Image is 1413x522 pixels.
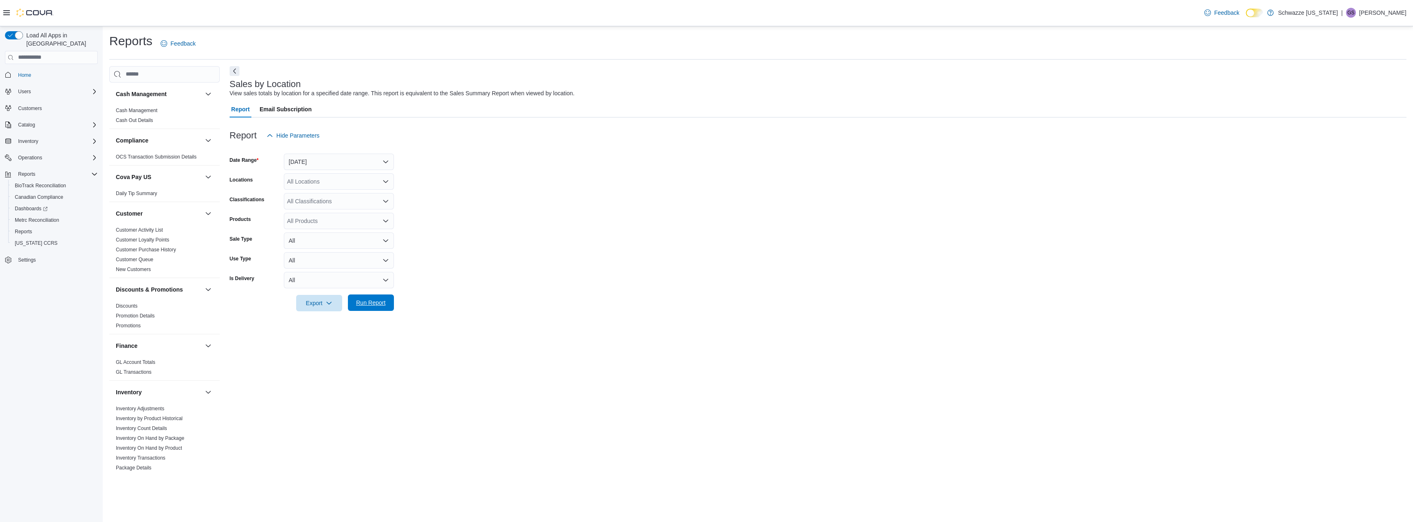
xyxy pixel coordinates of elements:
button: Customers [2,102,101,114]
a: Inventory Transactions [116,455,166,461]
span: Cash Out Details [116,117,153,124]
div: Discounts & Promotions [109,301,220,334]
span: Catalog [15,120,98,130]
span: Customer Queue [116,256,153,263]
p: | [1341,8,1343,18]
p: Schwazze [US_STATE] [1278,8,1338,18]
span: Home [18,72,31,78]
span: Customers [15,103,98,113]
span: Cash Management [116,107,157,114]
a: GL Account Totals [116,359,155,365]
span: Dashboards [12,204,98,214]
button: Open list of options [382,178,389,185]
h3: Compliance [116,136,148,145]
button: Users [15,87,34,97]
span: Reports [15,228,32,235]
div: Customer [109,225,220,278]
a: Feedback [157,35,199,52]
a: Inventory On Hand by Package [116,435,184,441]
span: [US_STATE] CCRS [15,240,58,246]
h3: Inventory [116,388,142,396]
button: Finance [116,342,202,350]
nav: Complex example [5,66,98,287]
div: Cash Management [109,106,220,129]
span: Users [15,87,98,97]
span: Reports [15,169,98,179]
button: Open list of options [382,218,389,224]
h3: Discounts & Promotions [116,285,183,294]
span: Inventory Adjustments [116,405,164,412]
a: Discounts [116,303,138,309]
button: Reports [8,226,101,237]
button: All [284,232,394,249]
span: Settings [15,255,98,265]
a: New Customers [116,267,151,272]
span: New Customers [116,266,151,273]
span: Inventory [15,136,98,146]
label: Date Range [230,157,259,163]
span: Feedback [170,39,196,48]
h3: Sales by Location [230,79,301,89]
button: All [284,272,394,288]
button: Metrc Reconciliation [8,214,101,226]
span: Metrc Reconciliation [15,217,59,223]
button: BioTrack Reconciliation [8,180,101,191]
h3: Cova Pay US [116,173,151,181]
span: Load All Apps in [GEOGRAPHIC_DATA] [23,31,98,48]
button: Compliance [203,136,213,145]
label: Is Delivery [230,275,254,282]
a: Canadian Compliance [12,192,67,202]
div: View sales totals by location for a specified date range. This report is equivalent to the Sales ... [230,89,575,98]
div: Gulzar Sayall [1346,8,1356,18]
a: Metrc Reconciliation [12,215,62,225]
p: [PERSON_NAME] [1359,8,1406,18]
button: Reports [15,169,39,179]
button: Hide Parameters [263,127,323,144]
button: Customer [116,209,202,218]
a: OCS Transaction Submission Details [116,154,197,160]
button: Catalog [2,119,101,131]
span: Inventory [18,138,38,145]
button: Finance [203,341,213,351]
label: Classifications [230,196,265,203]
span: Operations [18,154,42,161]
button: Inventory [15,136,41,146]
a: [US_STATE] CCRS [12,238,61,248]
div: Compliance [109,152,220,165]
button: Customer [203,209,213,218]
a: Customer Activity List [116,227,163,233]
span: Canadian Compliance [12,192,98,202]
span: Inventory On Hand by Package [116,435,184,442]
a: BioTrack Reconciliation [12,181,69,191]
span: Promotions [116,322,141,329]
span: Export [301,295,337,311]
button: Inventory [203,387,213,397]
h1: Reports [109,33,152,49]
button: Compliance [116,136,202,145]
span: Run Report [356,299,386,307]
a: Dashboards [8,203,101,214]
span: GL Account Totals [116,359,155,366]
a: Package Details [116,465,152,471]
button: Inventory [2,136,101,147]
span: Home [15,70,98,80]
a: Inventory by Product Historical [116,416,183,421]
a: Customer Loyalty Points [116,237,169,243]
span: Canadian Compliance [15,194,63,200]
a: Promotion Details [116,313,155,319]
button: [US_STATE] CCRS [8,237,101,249]
button: Cova Pay US [116,173,202,181]
span: Feedback [1214,9,1239,17]
button: Operations [2,152,101,163]
button: Inventory [116,388,202,396]
button: [DATE] [284,154,394,170]
span: Users [18,88,31,95]
label: Sale Type [230,236,252,242]
h3: Cash Management [116,90,167,98]
button: Cova Pay US [203,172,213,182]
h3: Customer [116,209,143,218]
span: GS [1347,8,1354,18]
